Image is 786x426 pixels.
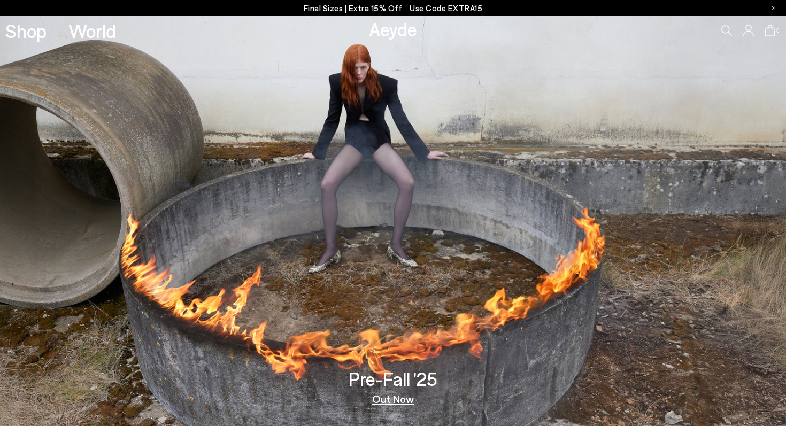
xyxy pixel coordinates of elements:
[5,21,47,40] a: Shop
[410,3,482,13] span: Navigate to /collections/ss25-final-sizes
[369,18,417,40] a: Aeyde
[765,25,775,36] a: 0
[372,393,414,404] a: Out Now
[68,21,116,40] a: World
[775,28,781,34] span: 0
[304,2,483,15] p: Final Sizes | Extra 15% Off
[349,369,437,388] h3: Pre-Fall '25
